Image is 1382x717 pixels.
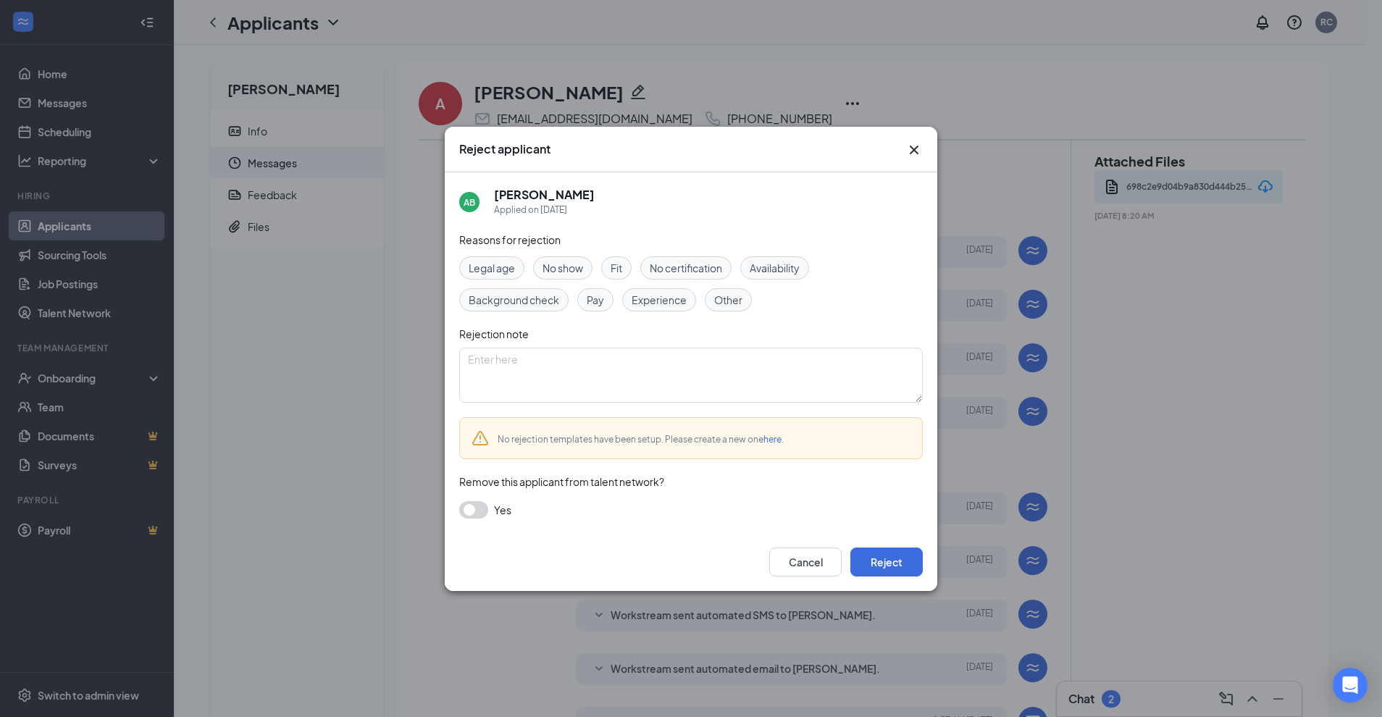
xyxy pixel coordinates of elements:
[905,141,923,159] svg: Cross
[632,292,687,308] span: Experience
[494,187,595,203] h5: [PERSON_NAME]
[494,501,511,519] span: Yes
[459,233,561,246] span: Reasons for rejection
[905,141,923,159] button: Close
[494,203,595,217] div: Applied on [DATE]
[459,475,664,488] span: Remove this applicant from talent network?
[459,327,529,340] span: Rejection note
[769,548,842,576] button: Cancel
[850,548,923,576] button: Reject
[650,260,722,276] span: No certification
[469,292,559,308] span: Background check
[472,429,489,447] svg: Warning
[714,292,742,308] span: Other
[587,292,604,308] span: Pay
[750,260,800,276] span: Availability
[469,260,515,276] span: Legal age
[459,141,550,157] h3: Reject applicant
[464,196,475,208] div: AB
[543,260,583,276] span: No show
[498,434,784,445] span: No rejection templates have been setup. Please create a new one .
[611,260,622,276] span: Fit
[763,434,782,445] a: here
[1333,668,1368,703] div: Open Intercom Messenger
